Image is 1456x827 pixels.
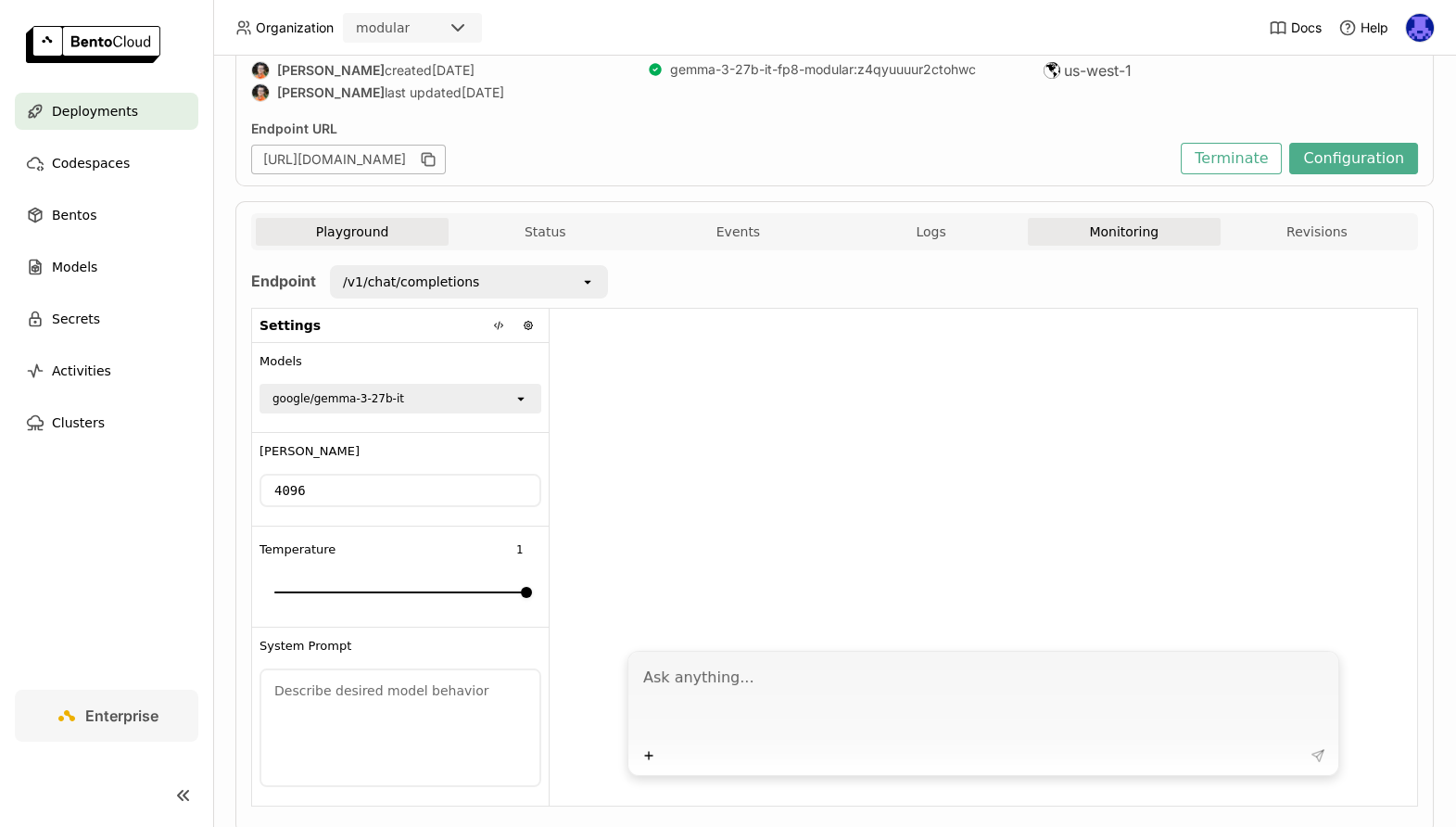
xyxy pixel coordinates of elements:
span: [DATE] [462,84,504,101]
div: last updated [251,83,626,102]
svg: open [513,391,528,406]
a: Models [15,248,198,286]
button: Monitoring [1028,218,1221,246]
span: Models [52,256,97,278]
button: Revisions [1221,218,1413,246]
input: Selected modular. [411,19,413,38]
div: google/gemma-3-27b-it [272,389,404,408]
a: Secrets [15,300,198,337]
a: Codespaces [15,145,198,182]
span: [DATE] [432,62,475,79]
span: us-west-1 [1064,61,1132,80]
span: Temperature [260,542,336,557]
span: Docs [1291,19,1322,36]
strong: [PERSON_NAME] [277,84,385,101]
a: Docs [1269,19,1322,37]
div: [URL][DOMAIN_NAME] [251,145,446,174]
button: Terminate [1181,143,1282,174]
div: created [251,61,626,80]
a: Enterprise [15,690,198,742]
svg: Plus [641,748,656,763]
div: modular [356,19,410,37]
img: Sean Sheng [252,62,269,79]
a: Clusters [15,404,198,441]
button: Events [641,218,834,246]
span: Bentos [52,204,96,226]
span: Help [1361,19,1388,36]
span: Activities [52,360,111,382]
button: Status [449,218,641,246]
div: Endpoint URL [251,121,1171,137]
button: Playground [256,218,449,246]
strong: Endpoint [251,272,316,290]
span: Models [260,354,302,369]
div: Settings [252,309,549,343]
a: Deployments [15,93,198,130]
img: Newton Jain [1406,14,1434,42]
img: Sean Sheng [252,84,269,101]
img: logo [26,26,160,63]
strong: [PERSON_NAME] [277,62,385,79]
a: Bentos [15,197,198,234]
svg: open [580,274,595,289]
button: Configuration [1289,143,1418,174]
span: Logs [916,223,945,240]
input: Selected /v1/chat/completions. [481,273,483,291]
span: Organization [256,19,334,36]
div: Help [1338,19,1388,37]
span: Secrets [52,308,100,330]
span: Enterprise [85,706,158,725]
span: System Prompt [260,639,351,654]
span: Codespaces [52,152,130,174]
div: /v1/chat/completions [343,273,479,291]
span: Deployments [52,100,138,122]
a: gemma-3-27b-it-fp8-modular:z4qyuuuur2ctohwc [670,61,976,78]
span: [PERSON_NAME] [260,444,360,459]
a: Activities [15,352,198,389]
input: Temperature [499,539,540,561]
span: Clusters [52,412,105,434]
